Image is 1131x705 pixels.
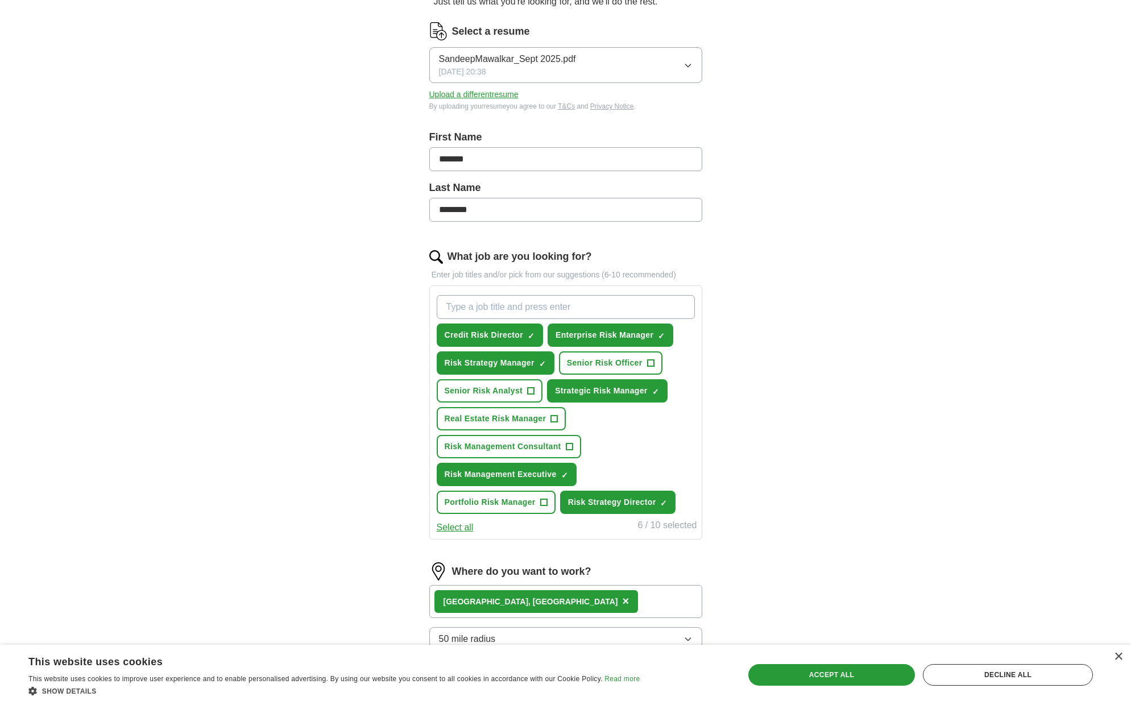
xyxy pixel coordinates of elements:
span: SandeepMawalkar_Sept 2025.pdf [439,52,576,66]
span: Risk Management Executive [445,468,557,480]
div: Show details [28,685,640,696]
button: Real Estate Risk Manager [437,407,566,430]
button: Risk Strategy Manager✓ [437,351,554,375]
span: [DATE] 20:38 [439,66,486,78]
span: Credit Risk Director [445,329,523,341]
button: Senior Risk Analyst [437,379,543,403]
button: Enterprise Risk Manager✓ [548,324,673,347]
div: Decline all [923,664,1093,686]
img: CV Icon [429,22,448,40]
span: Risk Strategy Manager [445,357,535,369]
button: Risk Strategy Director✓ [560,491,676,514]
label: Where do you want to work? [452,564,591,579]
a: Privacy Notice [590,102,634,110]
button: Portfolio Risk Manager [437,491,556,514]
button: Select all [437,521,474,534]
div: [GEOGRAPHIC_DATA], [GEOGRAPHIC_DATA] [444,596,618,608]
img: search.png [429,250,443,264]
span: ✓ [539,359,546,368]
span: × [622,595,629,607]
button: Risk Management Consultant [437,435,581,458]
span: Portfolio Risk Manager [445,496,536,508]
input: Type a job title and press enter [437,295,695,319]
button: Risk Management Executive✓ [437,463,577,486]
button: × [622,593,629,610]
img: location.png [429,562,448,580]
div: Close [1114,653,1122,661]
span: Show details [42,687,97,695]
label: Last Name [429,180,702,196]
span: Risk Management Consultant [445,441,561,453]
div: By uploading your resume you agree to our and . [429,101,702,111]
span: Enterprise Risk Manager [556,329,653,341]
span: ✓ [652,387,659,396]
span: Risk Strategy Director [568,496,656,508]
button: SandeepMawalkar_Sept 2025.pdf[DATE] 20:38 [429,47,702,83]
span: This website uses cookies to improve user experience and to enable personalised advertising. By u... [28,675,603,683]
span: ✓ [658,331,665,341]
span: 50 mile radius [439,632,496,646]
label: Select a resume [452,24,530,39]
span: ✓ [528,331,535,341]
span: Senior Risk Officer [567,357,643,369]
button: Upload a differentresume [429,89,519,101]
span: ✓ [561,471,568,480]
button: Strategic Risk Manager✓ [547,379,668,403]
span: Real Estate Risk Manager [445,413,546,425]
span: Strategic Risk Manager [555,385,648,397]
p: Enter job titles and/or pick from our suggestions (6-10 recommended) [429,269,702,281]
a: Read more, opens a new window [604,675,640,683]
button: Senior Risk Officer [559,351,662,375]
div: Accept all [748,664,915,686]
span: ✓ [660,499,667,508]
label: What job are you looking for? [448,249,592,264]
label: First Name [429,130,702,145]
div: 6 / 10 selected [637,519,697,534]
div: This website uses cookies [28,652,611,669]
span: Senior Risk Analyst [445,385,523,397]
a: T&Cs [558,102,575,110]
button: 50 mile radius [429,627,702,651]
button: Credit Risk Director✓ [437,324,543,347]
